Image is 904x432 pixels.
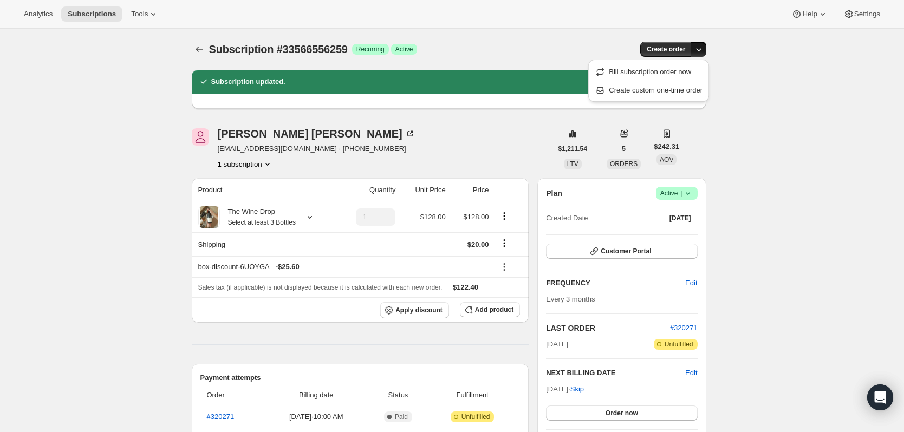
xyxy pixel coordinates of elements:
[17,6,59,22] button: Analytics
[802,10,817,18] span: Help
[663,211,698,226] button: [DATE]
[609,86,703,94] span: Create custom one-time order
[467,240,489,248] span: $20.00
[496,210,513,222] button: Product actions
[68,10,116,18] span: Subscriptions
[395,306,443,315] span: Apply discount
[570,384,584,395] span: Skip
[546,188,562,199] h2: Plan
[131,10,148,18] span: Tools
[546,244,697,259] button: Customer Portal
[679,274,704,292] button: Edit
[192,232,337,256] th: Shipping
[680,189,682,198] span: |
[609,68,691,76] span: Bill subscription order now
[192,128,209,146] span: Todd Morin
[567,160,578,168] span: LTV
[125,6,165,22] button: Tools
[660,188,693,199] span: Active
[496,237,513,249] button: Shipping actions
[460,302,520,317] button: Add product
[209,43,348,55] span: Subscription #33566556259
[546,213,588,224] span: Created Date
[665,340,693,349] span: Unfulfilled
[558,145,587,153] span: $1,211.54
[198,261,489,272] div: box-discount-6UOYGA
[546,278,685,289] h2: FREQUENCY
[615,141,632,156] button: 5
[211,76,285,87] h2: Subscription updated.
[546,405,697,421] button: Order now
[192,42,207,57] button: Subscriptions
[546,368,685,378] h2: NEXT BILLING DATE
[218,128,415,139] div: [PERSON_NAME] [PERSON_NAME]
[660,156,673,163] span: AOV
[669,214,691,222] span: [DATE]
[24,10,53,18] span: Analytics
[546,295,595,303] span: Every 3 months
[395,413,408,421] span: Paid
[461,413,490,421] span: Unfulfilled
[640,42,692,57] button: Create order
[670,324,698,332] a: #320271
[372,390,425,401] span: Status
[854,10,880,18] span: Settings
[837,6,887,22] button: Settings
[647,45,685,54] span: Create order
[218,159,273,169] button: Product actions
[207,413,235,421] a: #320271
[622,145,626,153] span: 5
[601,247,651,256] span: Customer Portal
[380,302,449,318] button: Apply discount
[685,368,697,378] button: Edit
[785,6,834,22] button: Help
[606,409,638,417] span: Order now
[564,381,590,398] button: Skip
[685,278,697,289] span: Edit
[654,141,679,152] span: $242.31
[670,323,698,333] button: #320271
[475,305,513,314] span: Add product
[268,390,365,401] span: Billing date
[200,372,521,383] h2: Payment attempts
[449,178,492,202] th: Price
[453,283,478,291] span: $122.40
[552,141,594,156] button: $1,211.54
[218,143,415,154] span: [EMAIL_ADDRESS][DOMAIN_NAME] · [PHONE_NUMBER]
[276,261,300,272] span: - $25.60
[395,45,413,54] span: Active
[192,178,337,202] th: Product
[867,384,893,410] div: Open Intercom Messenger
[546,323,670,333] h2: LAST ORDER
[61,6,122,22] button: Subscriptions
[337,178,399,202] th: Quantity
[546,339,568,350] span: [DATE]
[464,213,489,221] span: $128.00
[200,383,264,407] th: Order
[228,219,296,226] small: Select at least 3 Bottles
[420,213,446,221] span: $128.00
[356,45,385,54] span: Recurring
[546,385,584,393] span: [DATE] ·
[220,206,296,228] div: The Wine Drop
[431,390,513,401] span: Fulfillment
[198,284,443,291] span: Sales tax (if applicable) is not displayed because it is calculated with each new order.
[610,160,638,168] span: ORDERS
[399,178,448,202] th: Unit Price
[268,411,365,422] span: [DATE] · 10:00 AM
